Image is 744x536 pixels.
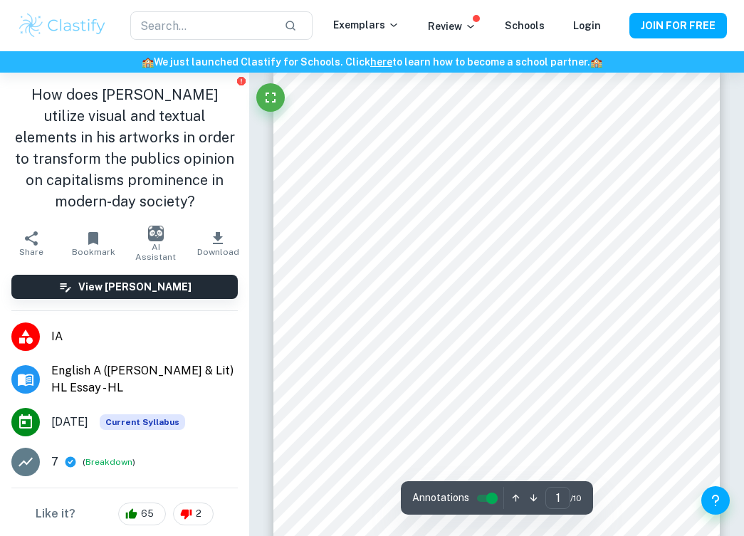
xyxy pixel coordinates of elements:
a: here [370,56,392,68]
span: English A ([PERSON_NAME] & Lit) HL Essay - HL [51,362,238,396]
span: AI Assistant [133,242,179,262]
span: Annotations [412,490,469,505]
div: 2 [173,503,214,525]
a: Login [573,20,601,31]
span: / 10 [570,492,582,505]
div: 65 [118,503,166,525]
span: Current Syllabus [100,414,185,430]
input: Search... [130,11,273,40]
span: 🏫 [142,56,154,68]
h6: Like it? [36,505,75,522]
h1: How does [PERSON_NAME] utilize visual and textual elements in his artworks in order to transform ... [11,84,238,212]
button: Report issue [236,75,246,86]
button: Bookmark [63,224,125,263]
span: Share [19,247,43,257]
span: Download [197,247,239,257]
img: AI Assistant [148,226,164,241]
h6: View [PERSON_NAME] [78,279,192,295]
p: Review [428,19,476,34]
span: [DATE] [51,414,88,431]
span: Bookmark [72,247,115,257]
button: Help and Feedback [701,486,730,515]
a: Schools [505,20,545,31]
span: IA [51,328,238,345]
h6: We just launched Clastify for Schools. Click to learn how to become a school partner. [3,54,741,70]
span: ( ) [83,456,135,469]
button: View [PERSON_NAME] [11,275,238,299]
span: 2 [188,507,209,521]
button: AI Assistant [125,224,187,263]
button: Breakdown [85,456,132,468]
span: 🏫 [590,56,602,68]
img: Clastify logo [17,11,108,40]
p: 7 [51,453,58,471]
button: Download [187,224,250,263]
span: 65 [133,507,162,521]
button: Fullscreen [256,83,285,112]
button: JOIN FOR FREE [629,13,727,38]
p: Exemplars [333,17,399,33]
div: This exemplar is based on the current syllabus. Feel free to refer to it for inspiration/ideas wh... [100,414,185,430]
